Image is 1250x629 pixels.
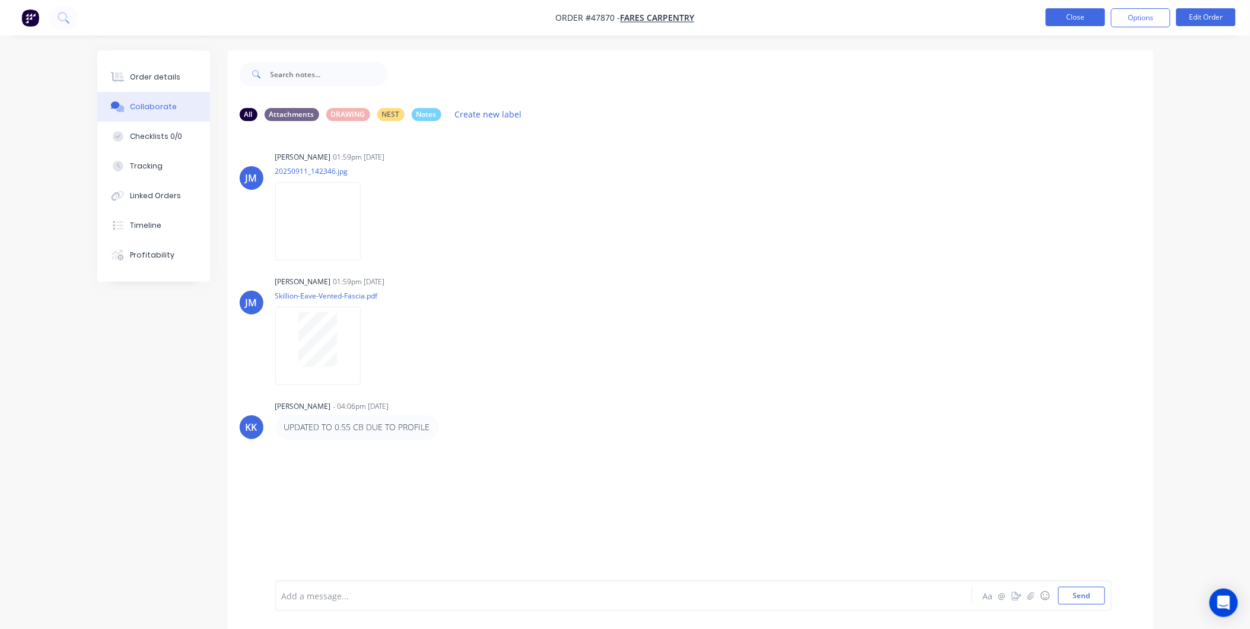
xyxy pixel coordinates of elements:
[1058,587,1105,605] button: Send
[1046,8,1105,26] button: Close
[265,108,319,121] div: Attachments
[995,589,1010,603] button: @
[556,12,621,24] span: Order #47870 -
[275,166,373,176] p: 20250911_142346.jpg
[97,211,210,240] button: Timeline
[1210,589,1238,617] div: Open Intercom Messenger
[130,161,163,171] div: Tracking
[333,152,385,163] div: 01:59pm [DATE]
[1176,8,1236,26] button: Edit Order
[97,181,210,211] button: Linked Orders
[130,131,182,142] div: Checklists 0/0
[97,240,210,270] button: Profitability
[130,250,174,261] div: Profitability
[377,108,405,121] div: NEST
[1111,8,1171,27] button: Options
[130,101,177,112] div: Collaborate
[326,108,370,121] div: DRAWING
[130,220,161,231] div: Timeline
[246,420,257,434] div: KK
[981,589,995,603] button: Aa
[246,171,257,185] div: JM
[130,72,180,82] div: Order details
[621,12,695,24] a: FARES CARPENTRY
[284,421,430,433] p: UPDATED TO 0.55 CB DUE TO PROFILE
[275,152,331,163] div: [PERSON_NAME]
[97,62,210,92] button: Order details
[271,62,388,86] input: Search notes...
[275,291,378,301] p: Skillion-Eave-Vented-Fascia.pdf
[246,296,257,310] div: JM
[130,190,181,201] div: Linked Orders
[97,122,210,151] button: Checklists 0/0
[412,108,441,121] div: Notes
[275,401,331,412] div: [PERSON_NAME]
[1038,589,1052,603] button: ☺
[449,106,528,122] button: Create new label
[21,9,39,27] img: Factory
[97,92,210,122] button: Collaborate
[333,277,385,287] div: 01:59pm [DATE]
[97,151,210,181] button: Tracking
[275,277,331,287] div: [PERSON_NAME]
[240,108,257,121] div: All
[333,401,389,412] div: - 04:06pm [DATE]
